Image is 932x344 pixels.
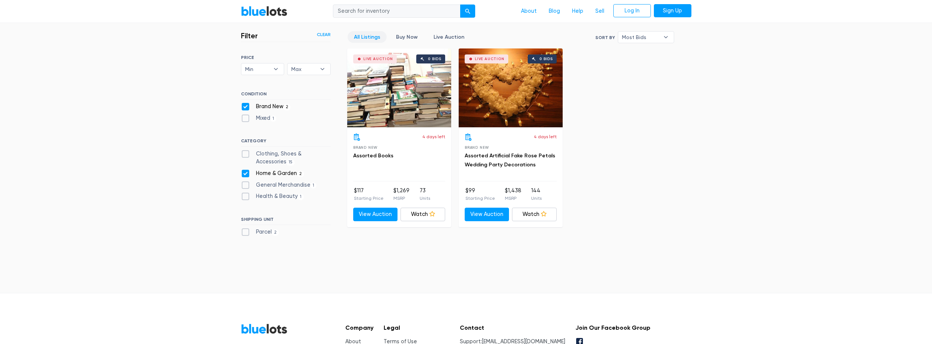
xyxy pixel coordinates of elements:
div: 0 bids [428,57,441,61]
span: 1 [310,183,317,189]
li: $1,438 [505,187,521,202]
h5: Join Our Facebook Group [575,324,650,331]
h3: Filter [241,31,258,40]
label: Clothing, Shoes & Accessories [241,150,331,166]
p: MSRP [393,195,410,202]
a: Live Auction [427,31,471,43]
a: Blog [543,4,566,18]
h5: Contact [460,324,565,331]
div: Live Auction [363,57,393,61]
div: Live Auction [475,57,504,61]
li: $1,269 [393,187,410,202]
a: Sign Up [654,4,691,18]
p: 4 days left [534,133,557,140]
span: Brand New [465,145,489,149]
div: 0 bids [539,57,553,61]
a: View Auction [353,208,398,221]
label: Mixed [241,114,277,122]
input: Search for inventory [333,5,461,18]
span: 1 [298,194,304,200]
span: 2 [283,104,291,110]
a: BlueLots [241,323,288,334]
span: Most Bids [622,32,659,43]
span: 2 [297,171,304,177]
p: Units [420,195,430,202]
a: Help [566,4,589,18]
li: 73 [420,187,430,202]
a: Buy Now [390,31,424,43]
b: ▾ [658,32,674,43]
li: $117 [354,187,384,202]
a: Clear [317,31,331,38]
a: Assorted Books [353,152,393,159]
a: Log In [613,4,651,18]
h6: CONDITION [241,91,331,100]
a: Watch [401,208,445,221]
h6: PRICE [241,55,331,60]
h5: Company [345,324,373,331]
h6: SHIPPING UNIT [241,217,331,225]
a: Live Auction 0 bids [459,48,563,127]
a: About [515,4,543,18]
label: Brand New [241,103,291,111]
a: Watch [512,208,557,221]
label: Home & Garden [241,169,304,178]
a: View Auction [465,208,509,221]
b: ▾ [315,63,330,75]
p: Units [531,195,542,202]
a: Assorted Artificial Fake Rose Petals Wedding Party Decorations [465,152,555,168]
label: Sort By [595,34,615,41]
a: Sell [589,4,610,18]
a: BlueLots [241,6,288,17]
label: Parcel [241,228,279,236]
span: 15 [286,160,295,166]
p: 4 days left [422,133,445,140]
span: Min [245,63,270,75]
b: ▾ [268,63,284,75]
li: 144 [531,187,542,202]
span: 1 [270,116,277,122]
label: General Merchandise [241,181,317,189]
p: Starting Price [465,195,495,202]
p: Starting Price [354,195,384,202]
h5: Legal [384,324,449,331]
h6: CATEGORY [241,138,331,146]
a: Live Auction 0 bids [347,48,451,127]
a: All Listings [348,31,387,43]
li: $99 [465,187,495,202]
span: Max [291,63,316,75]
label: Health & Beauty [241,192,304,201]
span: 2 [272,229,279,235]
p: MSRP [505,195,521,202]
span: Brand New [353,145,378,149]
